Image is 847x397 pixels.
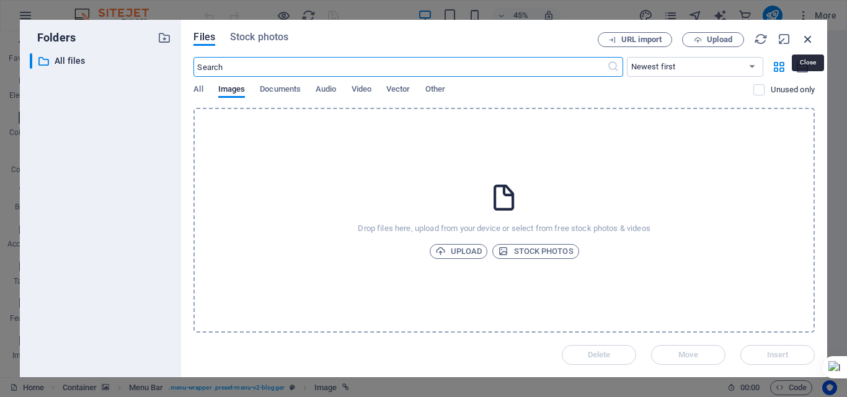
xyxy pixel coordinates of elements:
[598,32,672,47] button: URL import
[707,36,732,43] span: Upload
[621,36,662,43] span: URL import
[30,30,76,46] p: Folders
[754,32,768,46] i: Reload
[316,82,336,99] span: Audio
[230,30,288,45] span: Stock photos
[218,82,246,99] span: Images
[193,57,606,77] input: Search
[386,82,410,99] span: Vector
[260,82,301,99] span: Documents
[30,53,32,69] div: ​
[430,244,488,259] button: Upload
[771,84,815,95] p: Displays only files that are not in use on the website. Files added during this session can still...
[778,32,791,46] i: Minimize
[193,30,215,45] span: Files
[498,244,573,259] span: Stock photos
[425,82,445,99] span: Other
[435,244,482,259] span: Upload
[358,223,650,234] p: Drop files here, upload from your device or select from free stock photos & videos
[193,82,203,99] span: All
[352,82,371,99] span: Video
[55,54,149,68] p: All files
[492,244,579,259] button: Stock photos
[682,32,744,47] button: Upload
[157,31,171,45] i: Create new folder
